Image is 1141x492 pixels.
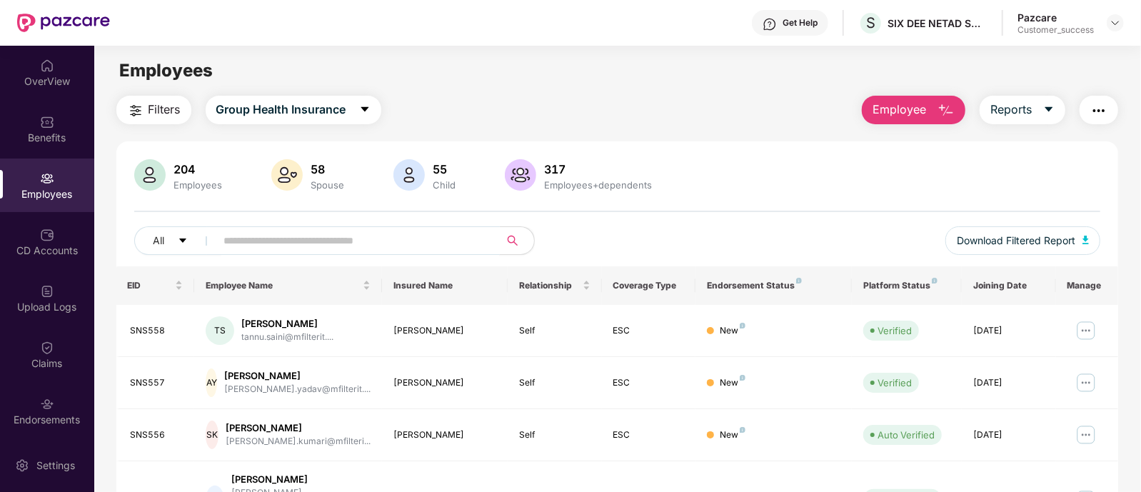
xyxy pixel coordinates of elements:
div: Employees [171,179,226,191]
div: Auto Verified [878,428,935,442]
div: [PERSON_NAME].yadav@mfilterit.... [224,383,371,396]
div: [PERSON_NAME] [393,376,496,390]
th: EID [116,266,195,305]
th: Joining Date [962,266,1056,305]
img: svg+xml;base64,PHN2ZyBpZD0iRW5kb3JzZW1lbnRzIiB4bWxucz0iaHR0cDovL3d3dy53My5vcmcvMjAwMC9zdmciIHdpZH... [40,397,54,411]
span: All [154,233,165,248]
span: caret-down [1043,104,1055,116]
th: Coverage Type [602,266,696,305]
span: Employee Name [206,280,360,291]
span: S [866,14,875,31]
img: svg+xml;base64,PHN2ZyB4bWxucz0iaHR0cDovL3d3dy53My5vcmcvMjAwMC9zdmciIHdpZHRoPSI4IiBoZWlnaHQ9IjgiIH... [740,427,745,433]
img: svg+xml;base64,PHN2ZyB4bWxucz0iaHR0cDovL3d3dy53My5vcmcvMjAwMC9zdmciIHhtbG5zOnhsaW5rPSJodHRwOi8vd3... [1082,236,1090,244]
img: svg+xml;base64,PHN2ZyB4bWxucz0iaHR0cDovL3d3dy53My5vcmcvMjAwMC9zdmciIHdpZHRoPSI4IiBoZWlnaHQ9IjgiIH... [740,323,745,328]
span: Relationship [519,280,580,291]
div: New [720,376,745,390]
div: Customer_success [1017,24,1094,36]
div: Settings [32,458,79,473]
div: Platform Status [863,280,950,291]
div: Self [519,324,590,338]
div: 58 [308,162,348,176]
div: TS [206,316,234,345]
img: svg+xml;base64,PHN2ZyBpZD0iQmVuZWZpdHMiIHhtbG5zPSJodHRwOi8vd3d3LnczLm9yZy8yMDAwL3N2ZyIgd2lkdGg9Ij... [40,115,54,129]
img: svg+xml;base64,PHN2ZyB4bWxucz0iaHR0cDovL3d3dy53My5vcmcvMjAwMC9zdmciIHhtbG5zOnhsaW5rPSJodHRwOi8vd3... [271,159,303,191]
div: [PERSON_NAME] [226,421,371,435]
span: EID [128,280,173,291]
th: Insured Name [382,266,507,305]
div: Self [519,376,590,390]
img: manageButton [1075,319,1097,342]
img: svg+xml;base64,PHN2ZyBpZD0iQ0RfQWNjb3VudHMiIGRhdGEtbmFtZT0iQ0QgQWNjb3VudHMiIHhtbG5zPSJodHRwOi8vd3... [40,228,54,242]
div: Child [431,179,459,191]
span: caret-down [178,236,188,247]
div: [PERSON_NAME] [224,369,371,383]
span: caret-down [359,104,371,116]
button: Download Filtered Report [945,226,1101,255]
span: Employees [119,60,213,81]
img: New Pazcare Logo [17,14,110,32]
div: ESC [613,376,685,390]
span: Group Health Insurance [216,101,346,119]
div: [PERSON_NAME] [231,473,371,486]
div: SNS558 [131,324,184,338]
div: SNS556 [131,428,184,442]
img: svg+xml;base64,PHN2ZyBpZD0iVXBsb2FkX0xvZ3MiIGRhdGEtbmFtZT0iVXBsb2FkIExvZ3MiIHhtbG5zPSJodHRwOi8vd3... [40,284,54,298]
img: svg+xml;base64,PHN2ZyBpZD0iSG9tZSIgeG1sbnM9Imh0dHA6Ly93d3cudzMub3JnLzIwMDAvc3ZnIiB3aWR0aD0iMjAiIG... [40,59,54,73]
div: Verified [878,323,912,338]
img: svg+xml;base64,PHN2ZyB4bWxucz0iaHR0cDovL3d3dy53My5vcmcvMjAwMC9zdmciIHdpZHRoPSI4IiBoZWlnaHQ9IjgiIH... [740,375,745,381]
th: Employee Name [194,266,382,305]
div: ESC [613,428,685,442]
img: svg+xml;base64,PHN2ZyBpZD0iRHJvcGRvd24tMzJ4MzIiIHhtbG5zPSJodHRwOi8vd3d3LnczLm9yZy8yMDAwL3N2ZyIgd2... [1110,17,1121,29]
img: svg+xml;base64,PHN2ZyBpZD0iRW1wbG95ZWVzIiB4bWxucz0iaHR0cDovL3d3dy53My5vcmcvMjAwMC9zdmciIHdpZHRoPS... [40,171,54,186]
div: Self [519,428,590,442]
div: New [720,428,745,442]
span: search [499,235,527,246]
div: Endorsement Status [707,280,840,291]
span: Download Filtered Report [957,233,1075,248]
div: 55 [431,162,459,176]
div: SIX DEE NETAD SOLUTIONS PRIVATE LIMITED [888,16,987,30]
div: [PERSON_NAME].kumari@mfilteri... [226,435,371,448]
img: svg+xml;base64,PHN2ZyB4bWxucz0iaHR0cDovL3d3dy53My5vcmcvMjAwMC9zdmciIHdpZHRoPSIyNCIgaGVpZ2h0PSIyNC... [127,102,144,119]
div: New [720,324,745,338]
div: tannu.saini@mfilterit.... [241,331,333,344]
img: manageButton [1075,371,1097,394]
th: Relationship [508,266,602,305]
div: Pazcare [1017,11,1094,24]
img: svg+xml;base64,PHN2ZyBpZD0iU2V0dGluZy0yMHgyMCIgeG1sbnM9Imh0dHA6Ly93d3cudzMub3JnLzIwMDAvc3ZnIiB3aW... [15,458,29,473]
img: svg+xml;base64,PHN2ZyB4bWxucz0iaHR0cDovL3d3dy53My5vcmcvMjAwMC9zdmciIHhtbG5zOnhsaW5rPSJodHRwOi8vd3... [134,159,166,191]
button: Group Health Insurancecaret-down [206,96,381,124]
div: [DATE] [973,324,1045,338]
div: AY [206,368,217,397]
div: Verified [878,376,912,390]
span: Employee [873,101,926,119]
img: svg+xml;base64,PHN2ZyB4bWxucz0iaHR0cDovL3d3dy53My5vcmcvMjAwMC9zdmciIHhtbG5zOnhsaW5rPSJodHRwOi8vd3... [505,159,536,191]
div: 204 [171,162,226,176]
span: Reports [990,101,1032,119]
div: ESC [613,324,685,338]
img: svg+xml;base64,PHN2ZyB4bWxucz0iaHR0cDovL3d3dy53My5vcmcvMjAwMC9zdmciIHdpZHRoPSI4IiBoZWlnaHQ9IjgiIH... [796,278,802,283]
div: [PERSON_NAME] [393,324,496,338]
button: Filters [116,96,191,124]
button: Reportscaret-down [980,96,1065,124]
div: SNS557 [131,376,184,390]
button: Employee [862,96,965,124]
img: svg+xml;base64,PHN2ZyB4bWxucz0iaHR0cDovL3d3dy53My5vcmcvMjAwMC9zdmciIHhtbG5zOnhsaW5rPSJodHRwOi8vd3... [393,159,425,191]
img: svg+xml;base64,PHN2ZyB4bWxucz0iaHR0cDovL3d3dy53My5vcmcvMjAwMC9zdmciIHdpZHRoPSI4IiBoZWlnaHQ9IjgiIH... [932,278,938,283]
button: Allcaret-down [134,226,221,255]
span: Filters [149,101,181,119]
img: svg+xml;base64,PHN2ZyB4bWxucz0iaHR0cDovL3d3dy53My5vcmcvMjAwMC9zdmciIHhtbG5zOnhsaW5rPSJodHRwOi8vd3... [938,102,955,119]
div: Get Help [783,17,818,29]
div: [PERSON_NAME] [393,428,496,442]
th: Manage [1056,266,1119,305]
div: Employees+dependents [542,179,655,191]
img: svg+xml;base64,PHN2ZyBpZD0iSGVscC0zMngzMiIgeG1sbnM9Imh0dHA6Ly93d3cudzMub3JnLzIwMDAvc3ZnIiB3aWR0aD... [763,17,777,31]
img: svg+xml;base64,PHN2ZyB4bWxucz0iaHR0cDovL3d3dy53My5vcmcvMjAwMC9zdmciIHdpZHRoPSIyNCIgaGVpZ2h0PSIyNC... [1090,102,1107,119]
div: SK [206,421,218,449]
img: svg+xml;base64,PHN2ZyBpZD0iQ2xhaW0iIHhtbG5zPSJodHRwOi8vd3d3LnczLm9yZy8yMDAwL3N2ZyIgd2lkdGg9IjIwIi... [40,341,54,355]
div: 317 [542,162,655,176]
div: [PERSON_NAME] [241,317,333,331]
img: manageButton [1075,423,1097,446]
div: [DATE] [973,376,1045,390]
div: Spouse [308,179,348,191]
